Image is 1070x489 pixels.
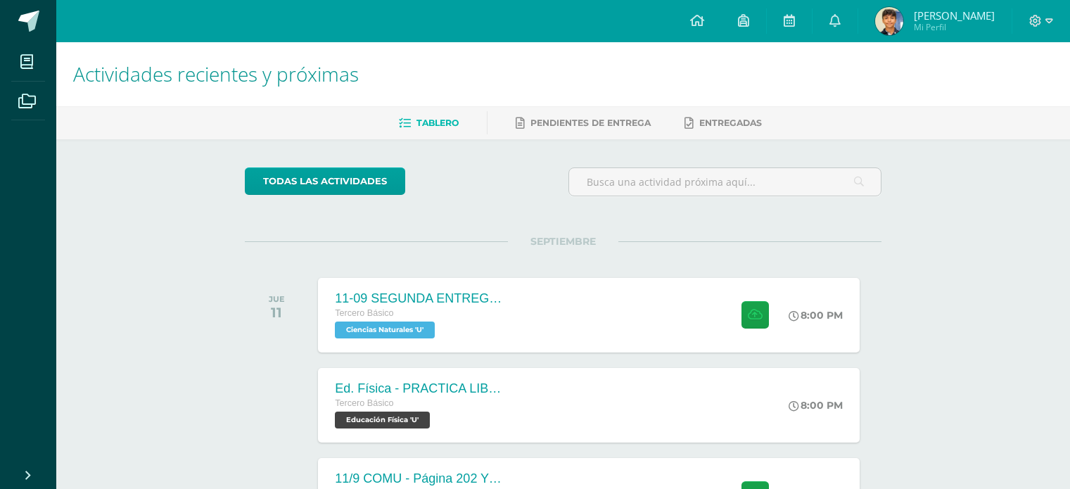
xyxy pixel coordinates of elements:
div: Ed. Física - PRACTICA LIBRE Voleibol - S4C2 [335,381,504,396]
div: 11-09 SEGUNDA ENTREGA DE GUÍA [335,291,504,306]
div: JUE [269,294,285,304]
a: Tablero [399,112,459,134]
span: Entregadas [699,118,762,128]
input: Busca una actividad próxima aquí... [569,168,881,196]
span: Actividades recientes y próximas [73,61,359,87]
span: Educación Física 'U' [335,412,430,428]
span: Tablero [416,118,459,128]
div: 8:00 PM [789,399,843,412]
span: SEPTIEMBRE [508,235,618,248]
img: 0e6c51aebb6d4d2a5558b620d4561360.png [875,7,903,35]
a: Entregadas [684,112,762,134]
span: Pendientes de entrega [530,118,651,128]
div: 8:00 PM [789,309,843,322]
span: Tercero Básico [335,308,393,318]
span: Mi Perfil [914,21,995,33]
span: Tercero Básico [335,398,393,408]
div: 11 [269,304,285,321]
a: Pendientes de entrega [516,112,651,134]
div: 11/9 COMU - Página 202 Y 203 [335,471,504,486]
a: todas las Actividades [245,167,405,195]
span: Ciencias Naturales 'U' [335,322,435,338]
span: [PERSON_NAME] [914,8,995,23]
